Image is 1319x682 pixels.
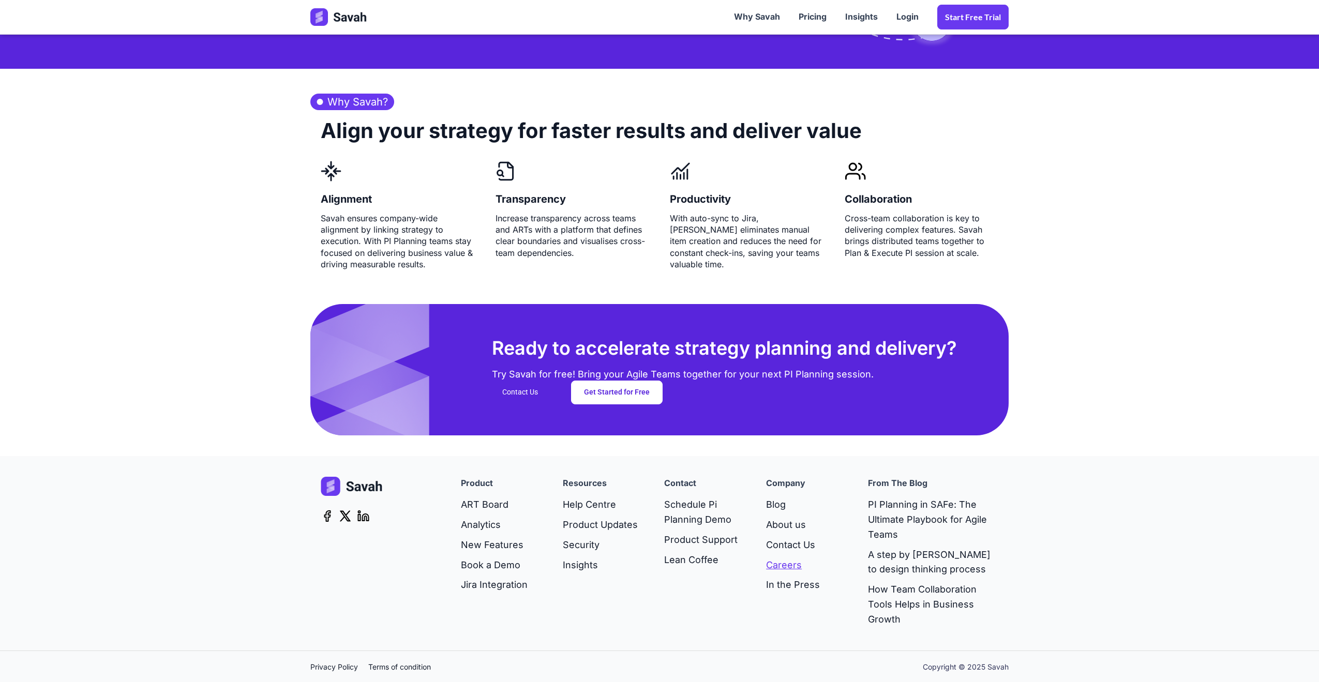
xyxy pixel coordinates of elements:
a: Get Started for Free [571,381,663,404]
a: Contact Us [766,535,820,555]
a: Start Free trial [937,5,1009,29]
h4: Alignment [321,186,372,213]
h4: Product [461,477,493,490]
a: Book a Demo [461,555,528,575]
a: How Team Collaboration Tools Helps in Business Growth [868,580,998,629]
a: Security [563,535,638,555]
h4: Resources [563,477,607,490]
h3: Why Savah? [310,94,394,110]
a: Help Centre [563,495,638,515]
a: About us [766,515,820,535]
div: Cross-team collaboration is key to delivering complex features. Savah brings distributed teams to... [845,213,999,259]
h4: Productivity [670,186,731,213]
a: Why Savah [725,1,789,33]
a: Insights [836,1,887,33]
a: Contact Us [502,381,550,404]
a: Product Updates [563,515,638,535]
a: ART Board [461,495,528,515]
a: Insights [563,555,638,575]
a: In the Press [766,575,820,595]
a: Privacy Policy [310,661,368,673]
h2: Align your strategy for faster results and deliver value [321,110,862,161]
div: Try Savah for free! Bring your Agile Teams together for your next PI Planning session. [492,361,874,381]
a: Pricing [789,1,836,33]
a: Careers [766,555,820,575]
h2: Ready to accelerate strategy planning and delivery? [492,335,957,361]
div: Copyright © 2025 Savah [923,662,1009,672]
h4: Transparency [496,186,566,213]
a: Product Support [664,530,745,550]
div: Increase transparency across teams and ARTs with a platform that defines clear boundaries and vis... [496,213,650,259]
a: Blog [766,495,820,515]
h4: Contact [664,477,696,490]
div: Savah ensures company-wide alignment by linking strategy to execution. With PI Planning teams sta... [321,213,475,270]
a: A step by [PERSON_NAME] to design thinking process [868,545,998,580]
div: Contact Us [502,387,538,398]
h4: company [766,477,805,490]
a: Terms of condition [368,661,441,673]
a: New Features [461,535,528,555]
a: Jira Integration [461,575,528,595]
h4: Collaboration [845,186,912,213]
a: Lean Coffee [664,550,745,570]
iframe: Chat Widget [1267,632,1319,682]
a: Analytics [461,515,528,535]
a: Schedule Pi Planning Demo [664,495,745,530]
a: PI Planning in SAFe: The Ultimate Playbook for Agile Teams [868,495,998,544]
div: With auto-sync to Jira, [PERSON_NAME] eliminates manual item creation and reduces the need for co... [670,213,824,270]
h4: From the Blog [868,477,927,490]
a: Login [887,1,928,33]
